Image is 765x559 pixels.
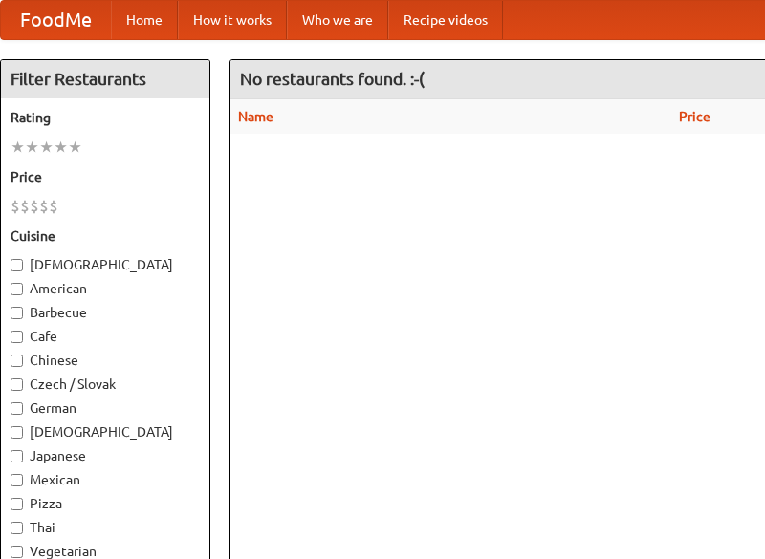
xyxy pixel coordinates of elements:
label: Mexican [11,470,200,489]
li: $ [30,196,39,217]
label: [DEMOGRAPHIC_DATA] [11,255,200,274]
input: Chinese [11,355,23,367]
a: Home [111,1,178,39]
li: ★ [11,137,25,158]
h4: Filter Restaurants [1,60,209,98]
li: ★ [25,137,39,158]
h5: Price [11,167,200,186]
label: [DEMOGRAPHIC_DATA] [11,422,200,441]
input: Japanese [11,450,23,462]
label: Barbecue [11,303,200,322]
li: ★ [39,137,54,158]
li: $ [11,196,20,217]
li: $ [39,196,49,217]
label: Japanese [11,446,200,465]
label: German [11,398,200,418]
input: Cafe [11,331,23,343]
input: Barbecue [11,307,23,319]
input: Thai [11,522,23,534]
li: ★ [68,137,82,158]
a: How it works [178,1,287,39]
label: Thai [11,518,200,537]
h5: Rating [11,108,200,127]
a: Recipe videos [388,1,503,39]
a: Price [679,109,710,124]
a: Name [238,109,273,124]
input: Czech / Slovak [11,378,23,391]
li: $ [20,196,30,217]
input: [DEMOGRAPHIC_DATA] [11,259,23,271]
input: Mexican [11,474,23,486]
input: German [11,402,23,415]
label: Pizza [11,494,200,513]
ng-pluralize: No restaurants found. :-( [240,70,425,88]
input: American [11,283,23,295]
li: ★ [54,137,68,158]
input: Vegetarian [11,546,23,558]
label: Cafe [11,327,200,346]
label: Chinese [11,351,200,370]
a: Who we are [287,1,388,39]
li: $ [49,196,58,217]
h5: Cuisine [11,226,200,246]
a: FoodMe [1,1,111,39]
label: American [11,279,200,298]
label: Czech / Slovak [11,375,200,394]
input: [DEMOGRAPHIC_DATA] [11,426,23,439]
input: Pizza [11,498,23,510]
